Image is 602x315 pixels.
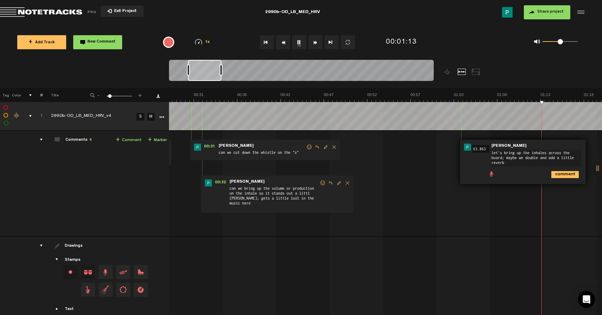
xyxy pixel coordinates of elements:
[148,137,152,143] span: +
[205,179,212,187] img: ACg8ocK2_7AM7z2z6jSroFv8AAIBqvSsYiLxF7dFzk16-E4UVv09gA=s96-c
[43,88,81,102] th: Title
[99,265,113,279] span: Drag and drop a stamp
[32,131,43,237] td: comments
[87,40,115,44] span: New Comment
[73,35,122,49] button: New Comment
[112,10,137,13] span: Exit Project
[551,171,579,178] i: comment
[65,307,74,313] div: Text
[194,144,201,151] img: ACg8ocK2_7AM7z2z6jSroFv8AAIBqvSsYiLxF7dFzk16-E4UVv09gA=s96-c
[326,181,335,185] span: Reply to comment
[116,283,130,297] span: Drag and drop a stamp
[43,102,134,131] td: Click to edit the title 2990b-OD_LB_MED_HRV_v4
[464,144,471,151] img: ACg8ocK2_7AM7z2z6jSroFv8AAIBqvSsYiLxF7dFzk16-E4UVv09gA=s96-c
[116,137,120,143] span: +
[21,102,32,131] td: comments, stamps & drawings
[578,291,595,308] div: Open Intercom Messenger
[29,41,55,45] span: Add Track
[63,265,77,279] div: Change stamp color.To change the color of an existing stamp, select the stamp on the right and th...
[330,145,338,150] span: Delete comment
[537,10,564,14] span: Share project
[17,35,66,49] button: +Add Track
[491,144,527,149] span: [PERSON_NAME]
[276,35,290,49] button: Rewind
[22,113,33,120] div: comments, stamps & drawings
[292,35,306,49] button: 1x
[137,92,143,96] span: +
[386,37,417,48] div: 00:01:13
[325,35,339,49] button: Go to end
[11,102,21,131] td: Change the color of the waveform
[51,113,143,120] div: Click to edit the title
[81,265,95,279] span: Drag and drop a stamp
[260,35,274,49] button: Go to beginning
[195,39,202,45] img: speedometer.svg
[229,185,319,210] span: can we bring up the volume or production on the inhale so it stands out a littl [PERSON_NAME]; ge...
[29,39,32,45] span: +
[89,138,92,142] span: 4
[55,257,60,263] span: Showcase stamps
[11,88,21,102] th: Color
[65,243,84,249] div: Drawings
[137,113,144,121] a: S
[229,179,265,184] span: [PERSON_NAME]
[313,145,321,150] span: Reply to comment
[308,35,322,49] button: Fast Forward
[502,7,513,18] img: ACg8ocK2_7AM7z2z6jSroFv8AAIBqvSsYiLxF7dFzk16-E4UVv09gA=s96-c
[184,39,221,45] div: 1x
[335,181,343,185] span: Edit comment
[201,144,218,151] span: 00:31
[205,40,210,44] span: 1x
[33,242,44,249] div: drawings
[65,257,81,263] div: Stamps
[212,179,229,187] span: 00:32
[33,113,44,120] div: Click to change the order number
[148,136,167,144] a: Marker
[12,113,22,119] div: Change the color of the waveform
[55,306,60,312] span: Showcase text
[32,88,43,102] th: #
[341,35,355,49] button: Loop
[96,92,101,96] span: -
[81,283,95,297] span: Drag and drop a stamp
[343,181,352,185] span: Delete comment
[156,94,160,98] a: Download comments
[158,113,165,120] a: More
[524,5,570,19] button: Share project
[321,145,330,150] span: Edit comment
[99,283,113,297] span: Drag and drop a stamp
[65,137,92,143] div: Comments
[551,171,557,177] span: comment
[163,37,174,48] div: {{ tooltip_message }}
[218,144,255,149] span: [PERSON_NAME]
[116,265,130,279] span: Drag and drop a stamp
[134,265,148,279] span: Drag and drop a stamp
[33,136,44,143] div: comments
[147,113,155,121] a: M
[116,136,142,144] a: Comment
[218,149,306,157] span: can we cut down the whistle on the "s"
[101,6,144,17] button: Exit Project
[32,102,43,131] td: Click to change the order number 1
[134,283,148,297] span: Drag and drop a stamp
